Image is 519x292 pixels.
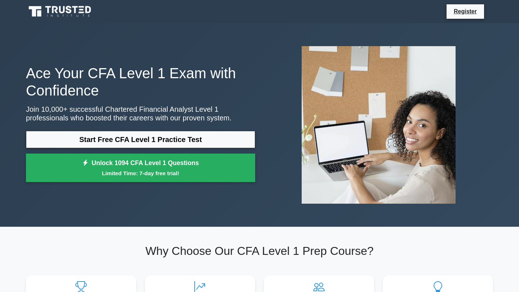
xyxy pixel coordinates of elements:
a: Register [449,7,481,16]
h2: Why Choose Our CFA Level 1 Prep Course? [26,244,493,258]
h1: Ace Your CFA Level 1 Exam with Confidence [26,65,255,99]
small: Limited Time: 7-day free trial! [35,169,246,177]
a: Start Free CFA Level 1 Practice Test [26,131,255,148]
p: Join 10,000+ successful Chartered Financial Analyst Level 1 professionals who boosted their caree... [26,105,255,122]
a: Unlock 1094 CFA Level 1 QuestionsLimited Time: 7-day free trial! [26,154,255,182]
